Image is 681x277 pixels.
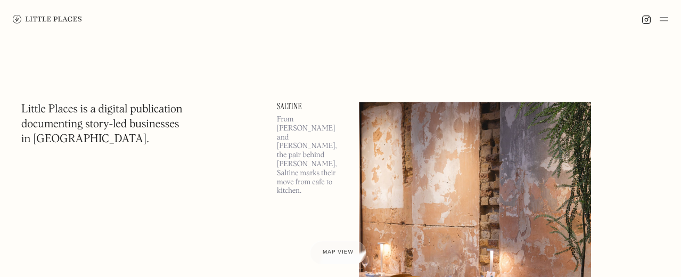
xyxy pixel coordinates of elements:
[277,115,346,195] p: From [PERSON_NAME] and [PERSON_NAME], the pair behind [PERSON_NAME], Saltine marks their move fro...
[323,249,354,255] span: Map view
[277,102,346,111] a: Saltine
[21,102,183,147] h1: Little Places is a digital publication documenting story-led businesses in [GEOGRAPHIC_DATA].
[310,241,366,264] a: Map view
